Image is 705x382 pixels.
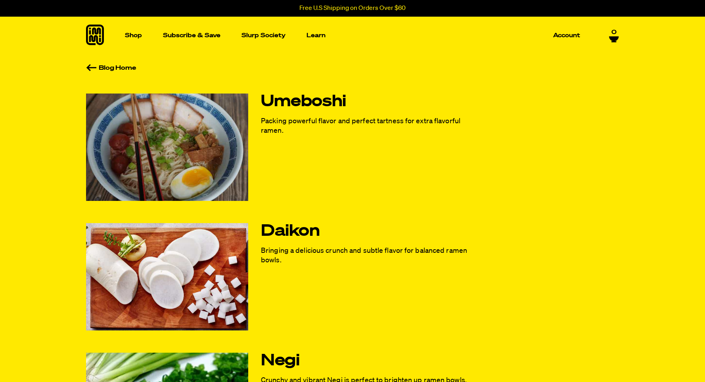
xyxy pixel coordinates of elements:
[86,65,619,71] a: Blog Home
[261,117,480,136] p: Packing powerful flavor and perfect tartness for extra flavorful ramen.
[611,29,617,36] span: 0
[241,32,285,38] p: Slurp Society
[261,353,480,369] a: Negi
[303,17,329,54] a: Learn
[261,246,480,265] p: Bringing a delicious crunch and subtle flavor for balanced ramen bowls.
[299,5,406,12] p: Free U.S Shipping on Orders Over $60
[163,32,220,38] p: Subscribe & Save
[86,223,248,330] img: Daikon
[122,17,145,54] a: Shop
[261,223,480,240] a: Daikon
[238,29,289,42] a: Slurp Society
[122,17,583,54] nav: Main navigation
[307,32,326,38] p: Learn
[553,32,580,38] p: Account
[86,94,248,201] img: Umeboshi
[261,94,480,110] a: Umeboshi
[550,29,583,42] a: Account
[160,29,224,42] a: Subscribe & Save
[609,29,619,42] a: 0
[125,32,142,38] p: Shop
